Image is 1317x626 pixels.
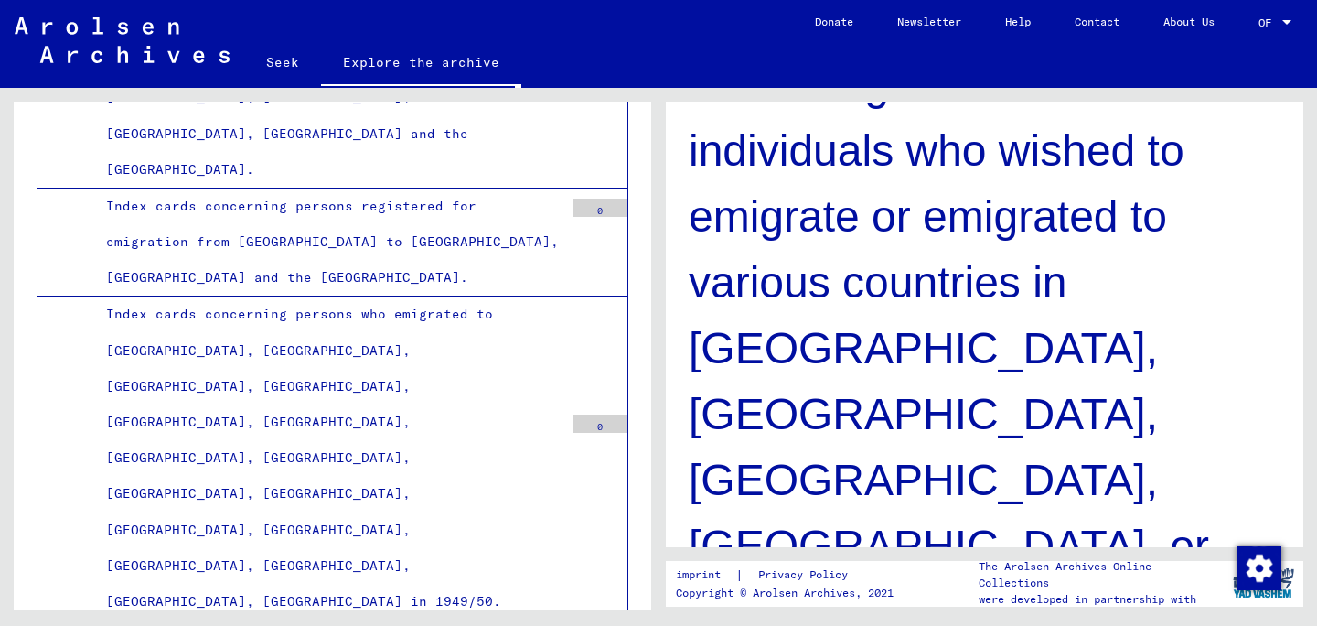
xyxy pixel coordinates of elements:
[597,205,603,217] font: 0
[1163,15,1215,28] font: About Us
[676,566,735,585] a: imprint
[979,592,1196,606] font: were developed in partnership with
[1258,16,1271,29] font: OF
[744,566,870,585] a: Privacy Policy
[676,586,894,599] font: Copyright © Arolsen Archives, 2021
[106,306,501,610] font: Index cards concerning persons who emigrated to [GEOGRAPHIC_DATA], [GEOGRAPHIC_DATA], [GEOGRAPHIC...
[15,17,230,63] img: Arolsen_neg.svg
[106,17,559,178] font: Index cards concerning persons registered for emigration from [GEOGRAPHIC_DATA] to [GEOGRAPHIC_DA...
[758,567,848,581] font: Privacy Policy
[244,40,321,84] a: Seek
[1229,560,1298,606] img: yv_logo.png
[1237,546,1281,590] img: Change consent
[1075,15,1119,28] font: Contact
[321,40,521,88] a: Explore the archive
[1005,15,1031,28] font: Help
[735,567,744,583] font: |
[815,15,853,28] font: Donate
[106,198,559,286] font: Index cards concerning persons registered for emigration from [GEOGRAPHIC_DATA] to [GEOGRAPHIC_DA...
[343,54,499,70] font: Explore the archive
[676,567,721,581] font: imprint
[597,421,603,433] font: 0
[266,54,299,70] font: Seek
